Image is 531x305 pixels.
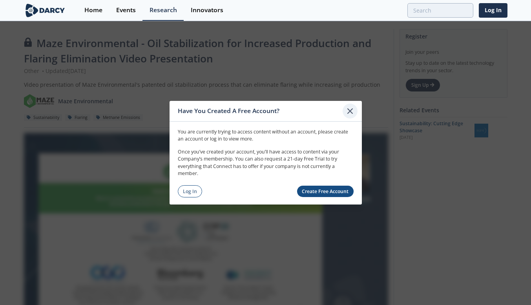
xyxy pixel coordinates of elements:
a: Log In [479,3,507,18]
p: You are currently trying to access content without an account, please create an account or log in... [178,128,354,143]
a: Log In [178,185,203,197]
div: Have You Created A Free Account? [178,104,343,119]
div: Innovators [191,7,223,13]
p: Once you’ve created your account, you’ll have access to content via your Company’s membership. Yo... [178,148,354,177]
div: Research [150,7,177,13]
img: logo-wide.svg [24,4,67,17]
div: Home [84,7,102,13]
input: Advanced Search [407,3,473,18]
div: Events [116,7,136,13]
a: Create Free Account [297,186,354,197]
